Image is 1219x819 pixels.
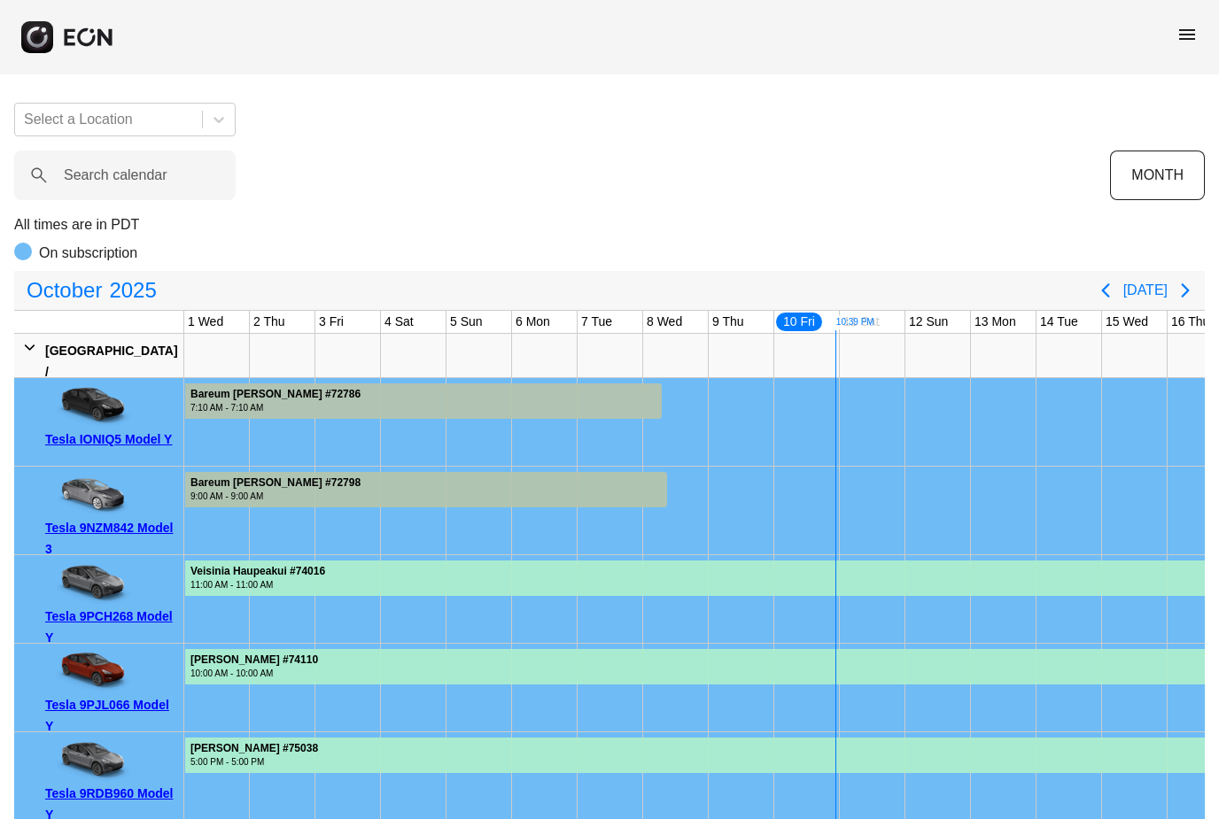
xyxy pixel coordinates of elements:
span: October [23,273,105,308]
div: Tesla 9PJL066 Model Y [45,694,177,737]
div: 13 Mon [971,311,1020,333]
p: All times are in PDT [14,214,1205,236]
div: 5 Sun [446,311,486,333]
div: 16 Thu [1168,311,1213,333]
button: MONTH [1110,151,1205,200]
div: 14 Tue [1037,311,1082,333]
span: menu [1176,24,1198,45]
div: [PERSON_NAME] #74110 [190,653,318,667]
div: 7 Tue [578,311,616,333]
button: October2025 [16,273,167,308]
div: 1 Wed [184,311,227,333]
div: Tesla 9NZM842 Model 3 [45,517,177,560]
div: 5:00 PM - 5:00 PM [190,755,318,769]
div: 11:00 AM - 11:00 AM [190,578,325,591]
div: 9 Thu [709,311,748,333]
img: car [45,473,134,517]
img: car [45,738,134,783]
div: 6 Mon [512,311,554,333]
button: Next page [1168,273,1203,308]
div: 12 Sun [905,311,951,333]
div: Veisinia Haupeakui #74016 [190,565,325,578]
div: 2 Thu [250,311,289,333]
label: Search calendar [64,165,167,186]
div: Tesla IONIQ5 Model Y [45,429,177,450]
div: 9:00 AM - 9:00 AM [190,490,361,503]
div: 7:10 AM - 7:10 AM [190,401,361,414]
div: 10 Fri [774,311,824,333]
div: [PERSON_NAME] #75038 [190,742,318,755]
button: Previous page [1088,273,1123,308]
img: car [45,384,134,429]
img: car [45,561,134,606]
div: 15 Wed [1102,311,1152,333]
div: Bareum [PERSON_NAME] #72798 [190,476,361,490]
div: 4 Sat [381,311,417,333]
div: Rented for 30 days by Bareum KIM Current status is completed [184,467,668,507]
span: 2025 [105,273,159,308]
div: Rented for 30 days by Bareum KIM Current status is completed [184,378,663,419]
div: 10:00 AM - 10:00 AM [190,667,318,680]
div: 3 Fri [315,311,347,333]
div: Bareum [PERSON_NAME] #72786 [190,388,361,401]
img: car [45,650,134,694]
button: [DATE] [1123,274,1168,306]
div: [GEOGRAPHIC_DATA] / [GEOGRAPHIC_DATA][PERSON_NAME] [45,340,178,425]
div: 11 Sat [840,311,882,333]
p: On subscription [39,243,137,264]
div: 8 Wed [643,311,686,333]
div: Tesla 9PCH268 Model Y [45,606,177,648]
